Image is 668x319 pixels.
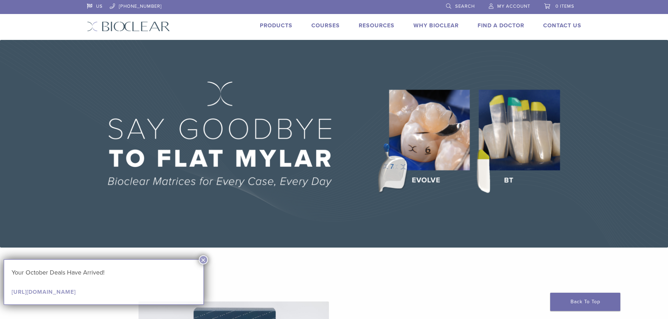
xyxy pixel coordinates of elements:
button: Close [199,255,208,264]
span: My Account [497,4,530,9]
a: Back To Top [550,293,620,311]
a: Products [260,22,292,29]
a: Contact Us [543,22,581,29]
a: Why Bioclear [413,22,459,29]
a: Find A Doctor [478,22,524,29]
p: Your October Deals Have Arrived! [12,267,196,278]
span: 0 items [555,4,574,9]
a: Resources [359,22,394,29]
span: Search [455,4,475,9]
img: Bioclear [87,21,170,32]
a: Courses [311,22,340,29]
a: [URL][DOMAIN_NAME] [12,289,76,296]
